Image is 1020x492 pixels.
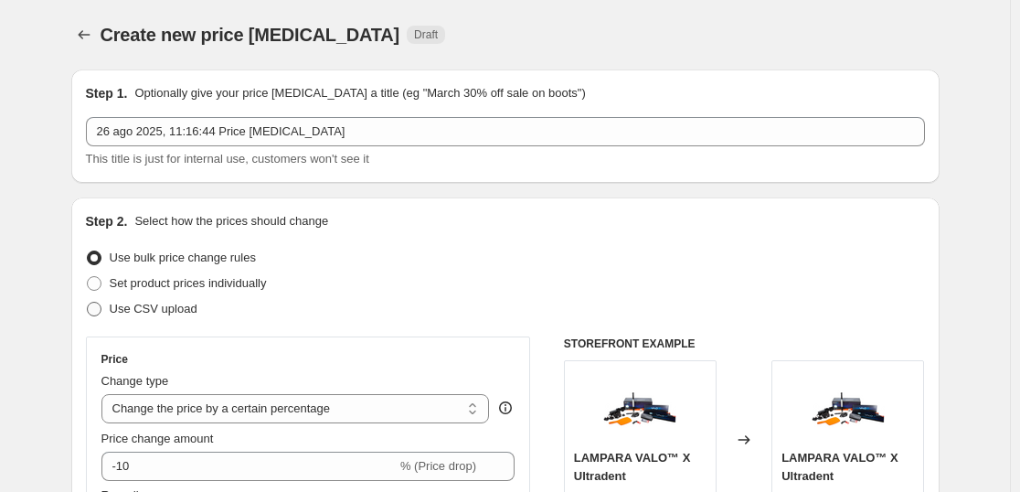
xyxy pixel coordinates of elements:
h3: Price [101,352,128,367]
span: Change type [101,374,169,388]
h2: Step 1. [86,84,128,102]
span: Create new price [MEDICAL_DATA] [101,25,400,45]
span: Use bulk price change rules [110,251,256,264]
p: Optionally give your price [MEDICAL_DATA] a title (eg "March 30% off sale on boots") [134,84,585,102]
div: help [496,399,515,417]
span: LAMPARA VALO™ X Ultradent [574,451,691,483]
img: 1_b393fc84-03ba-4a83-9487-40375d82e343_80x.png [603,370,676,444]
h6: STOREFRONT EXAMPLE [564,337,925,351]
span: Price change amount [101,432,214,445]
input: 30% off holiday sale [86,117,925,146]
span: Draft [414,27,438,42]
span: LAMPARA VALO™ X Ultradent [781,451,898,483]
button: Price change jobs [71,22,97,48]
img: 1_b393fc84-03ba-4a83-9487-40375d82e343_80x.png [812,370,885,444]
span: Use CSV upload [110,302,197,316]
h2: Step 2. [86,212,128,230]
span: % (Price drop) [400,459,476,473]
p: Select how the prices should change [134,212,328,230]
span: This title is just for internal use, customers won't see it [86,152,369,166]
span: Set product prices individually [110,276,267,290]
input: -15 [101,452,397,481]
